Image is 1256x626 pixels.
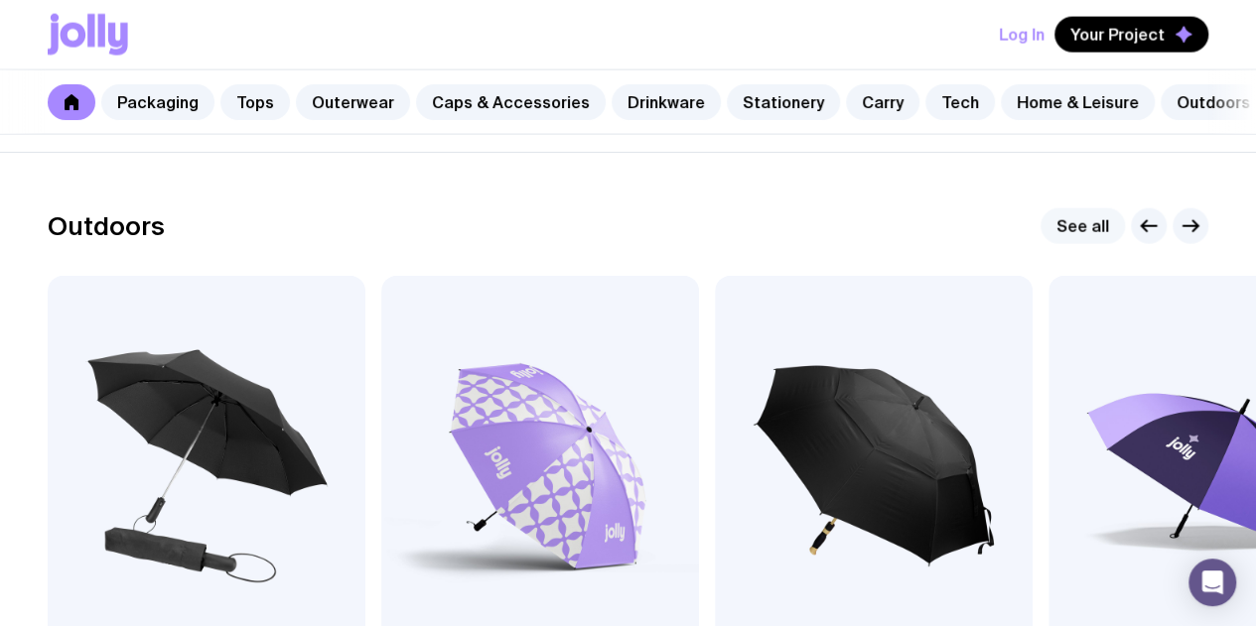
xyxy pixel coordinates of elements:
span: Your Project [1070,25,1165,45]
button: Your Project [1054,17,1208,53]
a: Drinkware [612,84,721,120]
a: Packaging [101,84,214,120]
button: Log In [999,17,1045,53]
a: Home & Leisure [1001,84,1155,120]
a: Carry [846,84,919,120]
div: Open Intercom Messenger [1188,559,1236,606]
a: Caps & Accessories [416,84,606,120]
h2: Outdoors [48,211,165,241]
a: Stationery [727,84,840,120]
a: Tops [220,84,290,120]
a: See all [1041,208,1125,244]
a: Outerwear [296,84,410,120]
a: Tech [925,84,995,120]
